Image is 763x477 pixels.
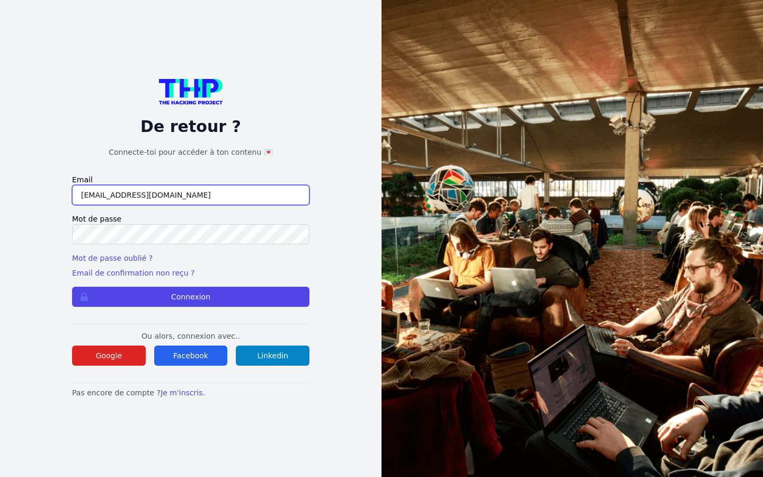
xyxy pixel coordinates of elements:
a: Email de confirmation non reçu ? [72,269,194,277]
button: Linkedin [236,346,309,366]
input: Email [72,185,309,205]
label: Mot de passe [72,214,309,224]
img: logo [159,79,223,104]
label: Email [72,174,309,185]
p: Ou alors, connexion avec.. [72,331,309,341]
h1: Connecte-toi pour accéder à ton contenu 💌 [72,147,309,157]
button: Connexion [72,287,309,307]
a: Je m'inscris. [161,388,205,397]
p: Pas encore de compte ? [72,387,309,398]
button: Google [72,346,146,366]
a: Mot de passe oublié ? [72,254,153,262]
button: Facebook [154,346,228,366]
p: De retour ? [72,117,309,136]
